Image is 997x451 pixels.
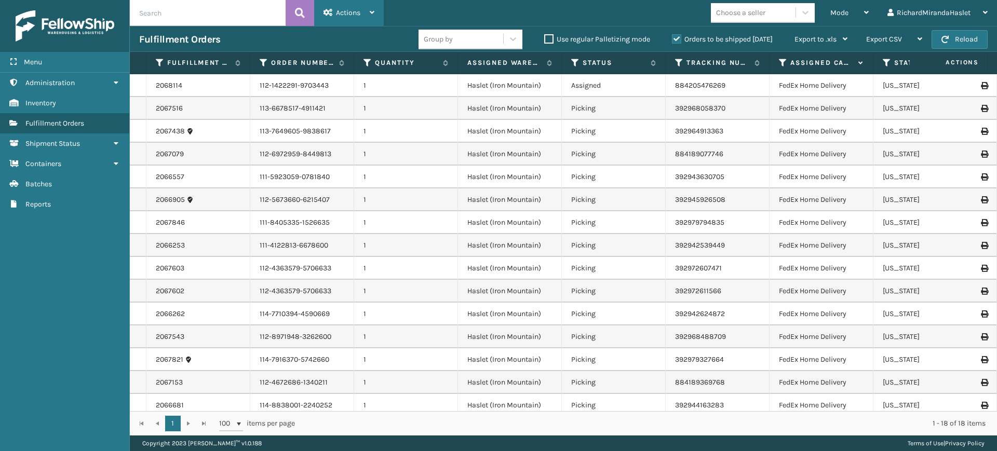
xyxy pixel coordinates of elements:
[156,149,184,159] a: 2067079
[981,265,987,272] i: Print Label
[156,240,185,251] a: 2066253
[873,211,977,234] td: [US_STATE]
[375,58,438,67] label: Quantity
[675,241,725,250] a: 392942539449
[250,74,354,97] td: 112-1422291-9703443
[932,30,988,49] button: Reload
[770,188,873,211] td: FedEx Home Delivery
[354,303,458,325] td: 1
[873,325,977,348] td: [US_STATE]
[981,333,987,340] i: Print Label
[770,394,873,417] td: FedEx Home Delivery
[25,78,75,87] span: Administration
[219,416,295,431] span: items per page
[908,440,944,447] a: Terms of Use
[250,97,354,120] td: 113-6678517-4911421
[675,195,725,204] a: 392945926508
[672,35,773,44] label: Orders to be shipped [DATE]
[25,159,61,168] span: Containers
[458,257,562,280] td: Haslet (Iron Mountain)
[309,418,986,429] div: 1 - 18 of 18 items
[354,234,458,257] td: 1
[25,99,56,107] span: Inventory
[156,103,183,114] a: 2067516
[981,219,987,226] i: Print Label
[945,440,985,447] a: Privacy Policy
[675,81,725,90] a: 884205476269
[354,325,458,348] td: 1
[873,120,977,143] td: [US_STATE]
[562,166,666,188] td: Picking
[165,416,181,431] a: 1
[250,348,354,371] td: 114-7916370-5742660
[866,35,902,44] span: Export CSV
[458,280,562,303] td: Haslet (Iron Mountain)
[675,127,723,135] a: 392964913363
[981,356,987,363] i: Print Label
[354,97,458,120] td: 1
[354,348,458,371] td: 1
[562,120,666,143] td: Picking
[562,257,666,280] td: Picking
[250,166,354,188] td: 111-5923059-0781840
[250,325,354,348] td: 112-8971948-3262600
[25,180,52,188] span: Batches
[981,173,987,181] i: Print Label
[156,126,185,136] a: 2067438
[25,139,80,148] span: Shipment Status
[562,143,666,166] td: Picking
[250,211,354,234] td: 111-8405335-1526635
[25,200,51,209] span: Reports
[873,74,977,97] td: [US_STATE]
[675,401,724,409] a: 392944163283
[913,54,985,71] span: Actions
[336,8,360,17] span: Actions
[770,97,873,120] td: FedEx Home Delivery
[770,325,873,348] td: FedEx Home Delivery
[156,217,185,228] a: 2067846
[830,8,848,17] span: Mode
[250,188,354,211] td: 112-5673660-6215407
[675,172,724,181] a: 392943630705
[873,97,977,120] td: [US_STATE]
[156,400,184,411] a: 2066681
[354,371,458,394] td: 1
[458,303,562,325] td: Haslet (Iron Mountain)
[458,211,562,234] td: Haslet (Iron Mountain)
[250,143,354,166] td: 112-6972959-8449813
[675,378,725,387] a: 884189369768
[770,234,873,257] td: FedEx Home Delivery
[562,234,666,257] td: Picking
[894,58,957,67] label: State
[981,82,987,89] i: Print Label
[908,435,985,451] div: |
[981,288,987,295] i: Print Label
[770,280,873,303] td: FedEx Home Delivery
[354,257,458,280] td: 1
[770,348,873,371] td: FedEx Home Delivery
[467,58,542,67] label: Assigned Warehouse
[354,120,458,143] td: 1
[142,435,262,451] p: Copyright 2023 [PERSON_NAME]™ v 1.0.188
[873,143,977,166] td: [US_STATE]
[156,332,184,342] a: 2067543
[458,97,562,120] td: Haslet (Iron Mountain)
[981,196,987,203] i: Print Label
[24,58,42,66] span: Menu
[562,280,666,303] td: Picking
[156,377,183,388] a: 2067153
[354,166,458,188] td: 1
[981,242,987,249] i: Print Label
[873,257,977,280] td: [US_STATE]
[583,58,645,67] label: Status
[981,151,987,158] i: Print Label
[156,309,185,319] a: 2066262
[981,310,987,318] i: Print Label
[873,234,977,257] td: [US_STATE]
[156,195,185,205] a: 2066905
[354,188,458,211] td: 1
[675,286,721,295] a: 392972611566
[250,234,354,257] td: 111-4122813-6678600
[250,120,354,143] td: 113-7649605-9838617
[458,348,562,371] td: Haslet (Iron Mountain)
